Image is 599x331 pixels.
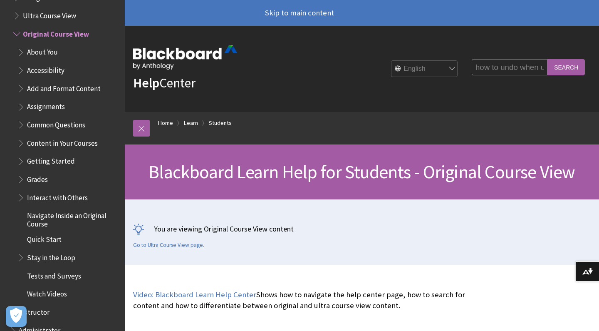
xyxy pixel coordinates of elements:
a: Learn [184,118,198,128]
img: Blackboard by Anthology [133,45,237,70]
span: Quick Start [27,233,62,244]
span: Ultra Course View [23,9,76,20]
p: Shows how to navigate the help center page, how to search for content and how to differentiate be... [133,289,468,311]
span: Tests and Surveys [27,269,81,280]
a: Home [158,118,173,128]
a: HelpCenter [133,75,196,91]
span: Navigate Inside an Original Course [27,209,119,228]
a: Go to Ultra Course View page. [133,241,204,249]
span: Original Course View [23,27,89,38]
a: Video: Blackboard Learn Help Center [133,290,256,300]
span: Assignments [27,100,65,111]
select: Site Language Selector [391,61,458,77]
span: Blackboard Learn Help for Students - Original Course View [149,160,575,183]
span: Instructor [19,305,50,316]
span: Interact with Others [27,191,88,202]
strong: Help [133,75,159,91]
a: Students [209,118,232,128]
p: You are viewing Original Course View content [133,224,591,234]
span: Watch Videos [27,287,67,299]
span: Content in Your Courses [27,136,98,147]
span: Stay in the Loop [27,251,75,262]
span: Accessibility [27,63,64,75]
span: Grades [27,172,48,184]
span: About You [27,45,58,57]
span: Getting Started [27,154,75,166]
input: Search [547,59,585,75]
button: Open Preferences [6,306,27,327]
span: Add and Format Content [27,82,101,93]
span: Common Questions [27,118,85,129]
